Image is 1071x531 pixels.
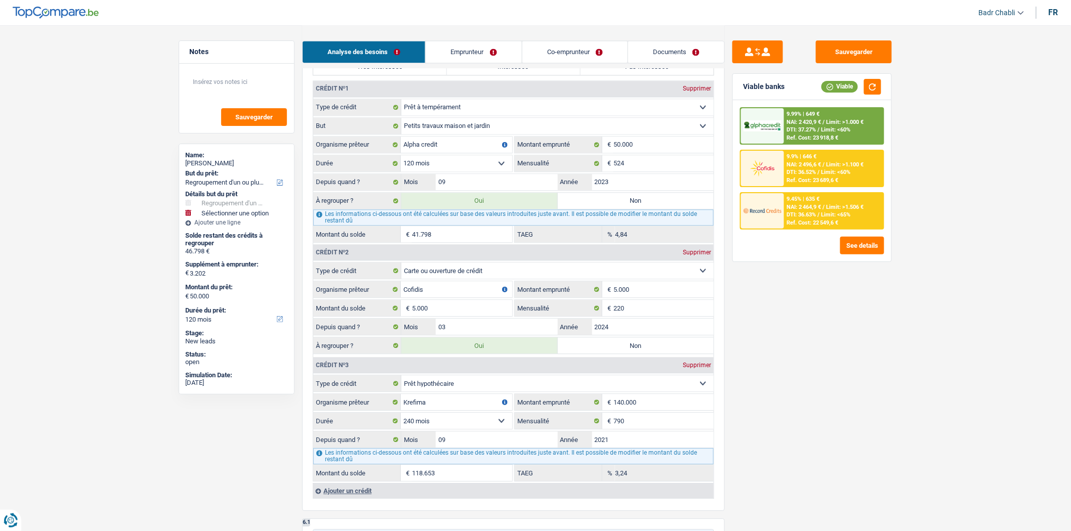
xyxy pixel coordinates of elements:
[401,300,412,316] span: €
[185,159,288,167] div: [PERSON_NAME]
[787,169,816,175] span: DTI: 36.52%
[313,337,401,353] label: À regrouper ?
[787,119,821,125] span: NAI: 2 420,9 €
[522,41,628,63] a: Co-emprunteur
[602,281,613,297] span: €
[515,137,602,153] label: Montant emprunté
[436,319,558,335] input: MM
[185,283,286,291] label: Montant du prêt:
[185,247,288,255] div: 46.798 €
[313,118,401,134] label: But
[185,169,286,178] label: But du prêt:
[743,82,785,91] div: Viable banks
[787,177,839,184] div: Ref. Cost: 23 689,6 €
[515,465,602,481] label: TAEG
[189,48,284,56] h5: Notes
[787,204,821,210] span: NAI: 2 464,9 €
[313,262,401,279] label: Type de crédit
[185,379,288,387] div: [DATE]
[313,448,714,464] div: Les informations ci-dessous ont été calculées sur base des valeurs introduites juste avant. Il es...
[602,137,613,153] span: €
[823,119,825,125] span: /
[185,260,286,269] label: Supplément à emprunter:
[592,174,714,190] input: AAAA
[558,337,714,353] label: Non
[840,237,884,254] button: See details
[313,431,401,448] label: Depuis quand ?
[827,161,864,168] span: Limit: >1.100 €
[401,226,412,242] span: €
[185,358,288,366] div: open
[436,431,558,448] input: MM
[401,431,436,448] label: Mois
[515,300,602,316] label: Mensualité
[185,292,189,300] span: €
[313,85,351,92] div: Crédit nº1
[827,204,864,210] span: Limit: >1.506 €
[821,126,851,133] span: Limit: <60%
[313,155,401,171] label: Durée
[787,219,839,226] div: Ref. Cost: 22 549,6 €
[313,300,401,316] label: Montant du solde
[313,465,401,481] label: Montant du solde
[515,413,602,429] label: Mensualité
[313,174,401,190] label: Depuis quand ?
[303,41,425,63] a: Analyse des besoins
[592,431,714,448] input: AAAA
[787,161,821,168] span: NAI: 2 496,6 €
[185,337,288,345] div: New leads
[185,306,286,315] label: Durée du prêt:
[401,319,436,335] label: Mois
[971,5,1024,21] a: Badr Chabli
[515,155,602,171] label: Mensualité
[313,137,401,153] label: Organisme prêteur
[185,269,189,277] span: €
[313,413,401,429] label: Durée
[680,362,714,368] div: Supprimer
[313,226,401,242] label: Montant du solde
[313,483,714,498] div: Ajouter un crédit
[313,362,351,368] div: Crédit nº3
[313,319,401,335] label: Depuis quand ?
[821,169,851,175] span: Limit: <60%
[313,375,401,391] label: Type de crédit
[185,232,288,247] div: Solde restant des crédits à regrouper
[515,226,602,242] label: TAEG
[221,108,287,126] button: Sauvegarder
[313,394,401,410] label: Organisme prêteur
[401,465,412,481] span: €
[592,319,714,335] input: AAAA
[515,394,602,410] label: Montant emprunté
[185,151,288,159] div: Name:
[818,169,820,175] span: /
[235,114,273,120] span: Sauvegarder
[426,41,521,63] a: Emprunteur
[744,159,781,178] img: Cofidis
[827,119,864,125] span: Limit: >1.000 €
[602,413,613,429] span: €
[628,41,724,63] a: Documents
[313,209,714,226] div: Les informations ci-dessous ont été calculées sur base des valeurs introduites juste avant. Il es...
[823,161,825,168] span: /
[313,249,351,255] div: Crédit nº2
[558,319,592,335] label: Année
[313,99,401,115] label: Type de crédit
[816,40,892,63] button: Sauvegarder
[436,174,558,190] input: MM
[401,174,436,190] label: Mois
[823,204,825,210] span: /
[787,135,839,141] div: Ref. Cost: 23 918,8 €
[787,211,816,218] span: DTI: 36.63%
[401,337,558,353] label: Oui
[602,300,613,316] span: €
[979,9,1015,17] span: Badr Chabli
[787,196,820,202] div: 9.45% | 635 €
[680,249,714,255] div: Supprimer
[185,350,288,359] div: Status:
[185,190,288,198] div: Détails but du prêt
[558,193,714,209] label: Non
[821,211,851,218] span: Limit: <65%
[680,85,714,92] div: Supprimer
[818,126,820,133] span: /
[787,153,817,160] div: 9.9% | 646 €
